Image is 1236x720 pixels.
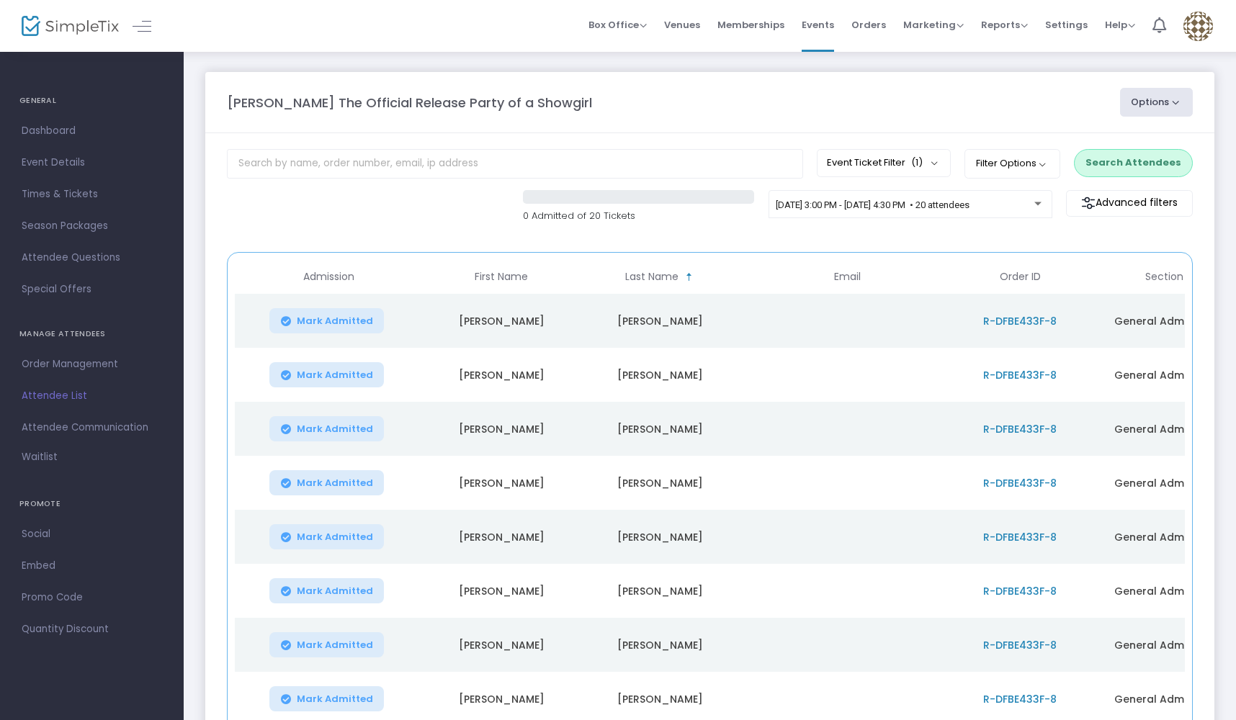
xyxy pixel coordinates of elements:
[22,185,162,204] span: Times & Tickets
[817,149,951,176] button: Event Ticket Filter(1)
[22,355,162,374] span: Order Management
[983,476,1057,490] span: R-DFBE433F-8
[22,153,162,172] span: Event Details
[581,618,739,672] td: [PERSON_NAME]
[269,524,385,549] button: Mark Admitted
[717,6,784,43] span: Memberships
[1105,18,1135,32] span: Help
[625,271,679,283] span: Last Name
[581,564,739,618] td: [PERSON_NAME]
[422,510,581,564] td: [PERSON_NAME]
[983,422,1057,436] span: R-DFBE433F-8
[297,585,373,597] span: Mark Admitted
[581,456,739,510] td: [PERSON_NAME]
[19,86,164,115] h4: GENERAL
[1000,271,1041,283] span: Order ID
[802,6,834,43] span: Events
[297,639,373,651] span: Mark Admitted
[1145,271,1183,283] span: Section
[22,588,162,607] span: Promo Code
[422,402,581,456] td: [PERSON_NAME]
[475,271,528,283] span: First Name
[523,209,754,223] p: 0 Admitted of 20 Tickets
[22,557,162,575] span: Embed
[303,271,354,283] span: Admission
[581,510,739,564] td: [PERSON_NAME]
[422,294,581,348] td: [PERSON_NAME]
[581,294,739,348] td: [PERSON_NAME]
[983,638,1057,652] span: R-DFBE433F-8
[269,470,385,495] button: Mark Admitted
[227,93,592,112] m-panel-title: [PERSON_NAME] The Official Release Party of a Showgirl
[297,369,373,381] span: Mark Admitted
[983,368,1057,382] span: R-DFBE433F-8
[983,530,1057,544] span: R-DFBE433F-8
[1081,196,1096,210] img: filter
[834,271,861,283] span: Email
[983,692,1057,706] span: R-DFBE433F-8
[911,157,923,168] span: (1)
[22,525,162,544] span: Social
[422,348,581,402] td: [PERSON_NAME]
[269,416,385,441] button: Mark Admitted
[269,686,385,711] button: Mark Admitted
[588,18,647,32] span: Box Office
[981,18,1028,32] span: Reports
[19,320,164,348] h4: MANAGE ATTENDEES
[269,578,385,603] button: Mark Admitted
[22,248,162,267] span: Attendee Questions
[22,122,162,140] span: Dashboard
[964,149,1060,178] button: Filter Options
[983,584,1057,598] span: R-DFBE433F-8
[22,450,58,464] span: Waitlist
[1045,6,1088,43] span: Settings
[422,456,581,510] td: [PERSON_NAME]
[1074,149,1193,176] button: Search Attendees
[22,217,162,235] span: Season Packages
[22,280,162,299] span: Special Offers
[297,423,373,435] span: Mark Admitted
[422,564,581,618] td: [PERSON_NAME]
[684,271,695,283] span: Sortable
[269,308,385,333] button: Mark Admitted
[903,18,964,32] span: Marketing
[983,314,1057,328] span: R-DFBE433F-8
[297,693,373,705] span: Mark Admitted
[22,418,162,437] span: Attendee Communication
[22,620,162,639] span: Quantity Discount
[1120,88,1194,117] button: Options
[269,362,385,387] button: Mark Admitted
[581,402,739,456] td: [PERSON_NAME]
[581,348,739,402] td: [PERSON_NAME]
[297,531,373,543] span: Mark Admitted
[851,6,886,43] span: Orders
[269,632,385,657] button: Mark Admitted
[1066,190,1193,217] m-button: Advanced filters
[297,315,373,327] span: Mark Admitted
[22,387,162,405] span: Attendee List
[776,199,969,210] span: [DATE] 3:00 PM - [DATE] 4:30 PM • 20 attendees
[422,618,581,672] td: [PERSON_NAME]
[297,477,373,489] span: Mark Admitted
[664,6,700,43] span: Venues
[227,149,803,179] input: Search by name, order number, email, ip address
[19,490,164,518] h4: PROMOTE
